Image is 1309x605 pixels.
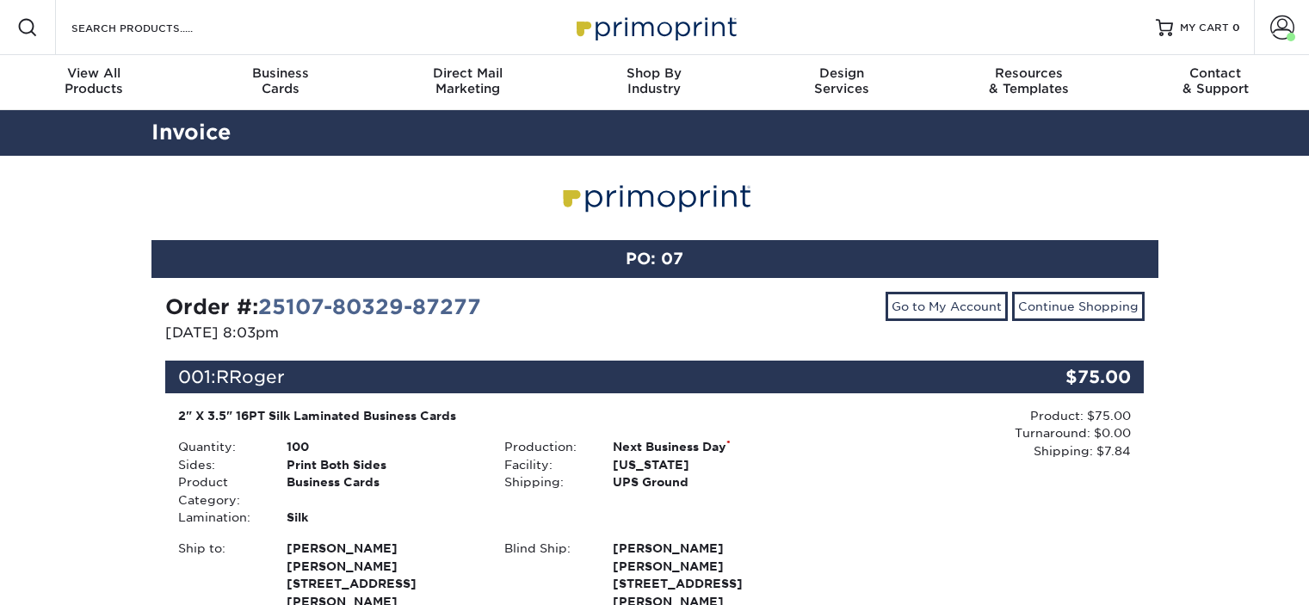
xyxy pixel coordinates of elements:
[569,9,741,46] img: Primoprint
[165,361,981,393] div: 001:
[274,456,491,473] div: Print Both Sides
[187,55,374,110] a: BusinessCards
[216,367,285,387] span: RRoger
[600,473,818,491] div: UPS Ground
[818,407,1131,460] div: Product: $75.00 Turnaround: $0.00 Shipping: $7.84
[748,55,935,110] a: DesignServices
[1232,22,1240,34] span: 0
[187,65,374,96] div: Cards
[165,473,274,509] div: Product Category:
[554,175,756,219] img: Primoprint
[165,456,274,473] div: Sides:
[491,473,600,491] div: Shipping:
[748,65,935,81] span: Design
[287,540,479,557] span: [PERSON_NAME]
[1122,65,1309,81] span: Contact
[274,473,491,509] div: Business Cards
[165,438,274,455] div: Quantity:
[600,456,818,473] div: [US_STATE]
[491,456,600,473] div: Facility:
[178,407,806,424] div: 2" X 3.5" 16PT Silk Laminated Business Cards
[165,509,274,526] div: Lamination:
[1122,65,1309,96] div: & Support
[374,65,561,81] span: Direct Mail
[935,65,1121,81] span: Resources
[491,438,600,455] div: Production:
[981,361,1145,393] div: $75.00
[165,294,481,319] strong: Order #:
[561,65,748,96] div: Industry
[187,65,374,81] span: Business
[287,558,479,575] span: [PERSON_NAME]
[70,17,238,38] input: SEARCH PRODUCTS.....
[886,292,1008,321] a: Go to My Account
[1122,55,1309,110] a: Contact& Support
[1012,292,1145,321] a: Continue Shopping
[613,540,805,557] span: [PERSON_NAME]
[274,509,491,526] div: Silk
[274,438,491,455] div: 100
[935,55,1121,110] a: Resources& Templates
[374,65,561,96] div: Marketing
[1180,21,1229,35] span: MY CART
[561,65,748,81] span: Shop By
[165,323,642,343] p: [DATE] 8:03pm
[600,438,818,455] div: Next Business Day
[258,294,481,319] a: 25107-80329-87277
[139,117,1171,149] h2: Invoice
[561,55,748,110] a: Shop ByIndustry
[374,55,561,110] a: Direct MailMarketing
[151,240,1158,278] div: PO: 07
[935,65,1121,96] div: & Templates
[748,65,935,96] div: Services
[613,558,805,575] span: [PERSON_NAME]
